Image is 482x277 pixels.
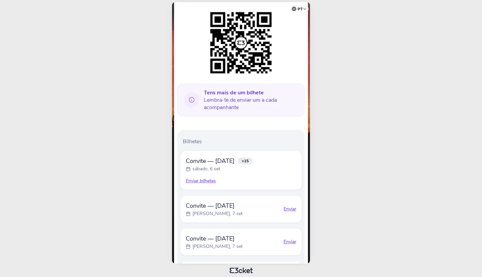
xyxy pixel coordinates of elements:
[192,210,243,217] p: [PERSON_NAME], 7 set
[284,206,296,212] div: Enviar
[192,166,220,172] p: sábado, 6 set
[183,138,302,145] p: Bilhetes
[238,158,253,164] span: ×15
[192,243,243,250] p: [PERSON_NAME], 7 set
[186,157,235,165] span: Convite — [DATE]
[186,178,296,184] div: Enviar bilhetes
[284,239,296,245] div: Enviar
[186,201,235,210] span: Convite — [DATE]
[186,234,235,243] span: Convite — [DATE]
[207,9,275,77] img: 1ea62a63b9754e37abf426444da86987.png
[204,89,299,111] span: Lembra-te de enviar um a cada acompanhante
[204,89,264,96] b: Tens mais de um bilhete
